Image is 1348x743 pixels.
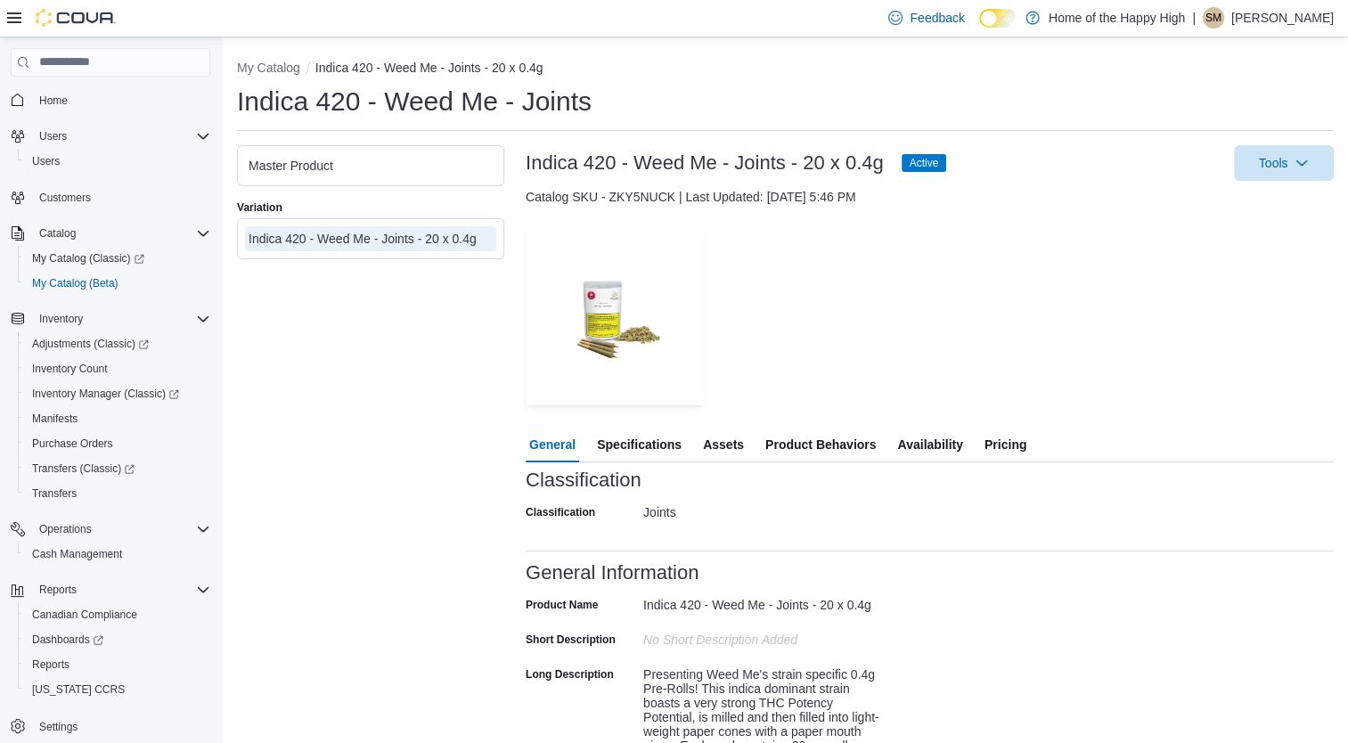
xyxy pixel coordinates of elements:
[39,226,76,241] span: Catalog
[32,187,98,208] a: Customers
[32,579,210,600] span: Reports
[526,505,595,519] label: Classification
[18,602,217,627] button: Canadian Compliance
[18,381,217,406] a: Inventory Manager (Classic)
[32,186,210,208] span: Customers
[4,306,217,331] button: Inventory
[25,543,129,565] a: Cash Management
[39,583,77,597] span: Reports
[32,682,125,697] span: [US_STATE] CCRS
[25,383,186,404] a: Inventory Manager (Classic)
[979,9,1017,28] input: Dark Mode
[25,433,120,454] a: Purchase Orders
[1259,154,1288,172] span: Tools
[25,408,85,429] a: Manifests
[237,200,282,215] label: Variation
[526,633,616,647] label: Short Description
[526,598,598,612] label: Product Name
[25,248,210,269] span: My Catalog (Classic)
[4,221,217,246] button: Catalog
[249,230,493,248] div: Indica 420 - Weed Me - Joints - 20 x 0.4g
[18,149,217,174] button: Users
[32,251,144,265] span: My Catalog (Classic)
[39,191,91,205] span: Customers
[18,456,217,481] a: Transfers (Classic)
[11,80,210,741] nav: Complex example
[25,383,210,404] span: Inventory Manager (Classic)
[529,427,576,462] span: General
[1234,145,1334,181] button: Tools
[1205,7,1221,29] span: SM
[32,154,60,168] span: Users
[25,654,210,675] span: Reports
[36,9,116,27] img: Cova
[4,184,217,210] button: Customers
[18,652,217,677] button: Reports
[32,337,149,351] span: Adjustments (Classic)
[25,543,210,565] span: Cash Management
[32,126,210,147] span: Users
[910,9,964,27] span: Feedback
[237,84,592,119] h1: Indica 420 - Weed Me - Joints
[39,522,92,536] span: Operations
[25,358,210,380] span: Inventory Count
[32,387,179,401] span: Inventory Manager (Classic)
[25,248,151,269] a: My Catalog (Classic)
[25,273,210,294] span: My Catalog (Beta)
[39,129,67,143] span: Users
[25,358,115,380] a: Inventory Count
[18,627,217,652] a: Dashboards
[32,657,69,672] span: Reports
[984,427,1026,462] span: Pricing
[32,276,118,290] span: My Catalog (Beta)
[643,498,882,519] div: Joints
[526,227,704,405] img: Image for Indica 420 - Weed Me - Joints - 20 x 0.4g
[18,331,217,356] a: Adjustments (Classic)
[526,667,614,682] label: Long Description
[979,28,980,29] span: Dark Mode
[18,431,217,456] button: Purchase Orders
[902,154,947,172] span: Active
[897,427,962,462] span: Availability
[32,579,84,600] button: Reports
[237,61,300,75] button: My Catalog
[25,433,210,454] span: Purchase Orders
[25,629,110,650] a: Dashboards
[18,406,217,431] button: Manifests
[18,246,217,271] a: My Catalog (Classic)
[1231,7,1334,29] p: [PERSON_NAME]
[25,604,144,625] a: Canadian Compliance
[25,333,156,355] a: Adjustments (Classic)
[32,437,113,451] span: Purchase Orders
[32,716,85,738] a: Settings
[32,89,210,111] span: Home
[25,458,142,479] a: Transfers (Classic)
[32,547,122,561] span: Cash Management
[703,427,744,462] span: Assets
[526,188,1334,206] div: Catalog SKU - ZKY5NUCK | Last Updated: [DATE] 5:46 PM
[249,157,493,175] div: Master Product
[32,308,90,330] button: Inventory
[643,591,882,612] div: Indica 420 - Weed Me - Joints - 20 x 0.4g
[25,408,210,429] span: Manifests
[1192,7,1196,29] p: |
[18,271,217,296] button: My Catalog (Beta)
[32,126,74,147] button: Users
[643,625,882,647] div: No Short Description added
[25,151,210,172] span: Users
[25,654,77,675] a: Reports
[237,59,1334,80] nav: An example of EuiBreadcrumbs
[315,61,543,75] button: Indica 420 - Weed Me - Joints - 20 x 0.4g
[32,90,75,111] a: Home
[25,151,67,172] a: Users
[39,94,68,108] span: Home
[25,273,126,294] a: My Catalog (Beta)
[1049,7,1185,29] p: Home of the Happy High
[32,714,210,737] span: Settings
[4,713,217,739] button: Settings
[765,427,876,462] span: Product Behaviors
[25,679,210,700] span: Washington CCRS
[32,518,210,540] span: Operations
[32,633,103,647] span: Dashboards
[18,542,217,567] button: Cash Management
